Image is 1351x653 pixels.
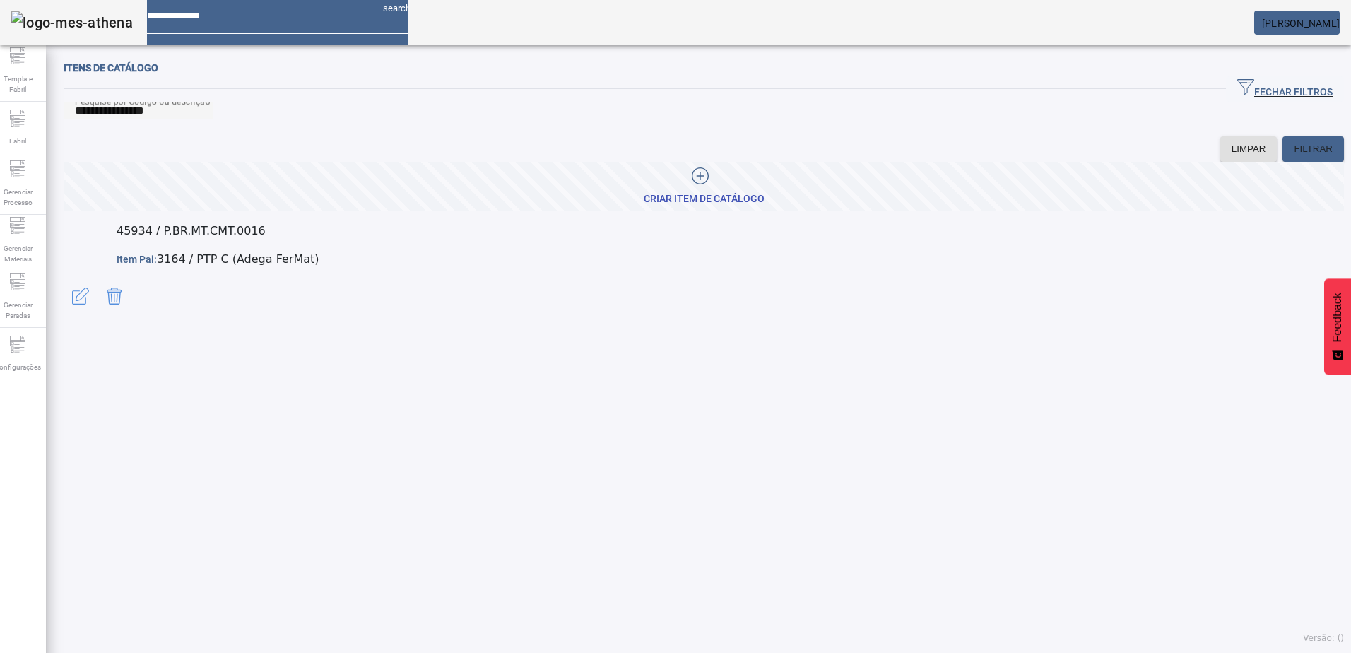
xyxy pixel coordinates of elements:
[75,96,210,106] mat-label: Pesquise por Código ou descrição
[1232,142,1266,156] span: LIMPAR
[1220,136,1278,162] button: LIMPAR
[1282,136,1344,162] button: FILTRAR
[117,251,1344,268] p: 3164 / PTP C (Adega FerMat)
[1324,278,1351,375] button: Feedback - Mostrar pesquisa
[64,62,158,73] span: Itens de catálogo
[117,223,1344,240] p: 45934 / P.BR.MT.CMT.0016
[1331,293,1344,342] span: Feedback
[64,162,1344,211] button: CRIAR ITEM DE CATÁLOGO
[11,11,133,34] img: logo-mes-athena
[5,131,30,151] span: Fabril
[1303,633,1344,643] span: Versão: ()
[1294,142,1333,156] span: FILTRAR
[1237,78,1333,100] span: FECHAR FILTROS
[1226,76,1344,102] button: FECHAR FILTROS
[98,279,131,313] button: Delete
[1262,18,1340,29] span: [PERSON_NAME]
[117,254,157,265] span: Item Pai:
[644,192,765,206] div: CRIAR ITEM DE CATÁLOGO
